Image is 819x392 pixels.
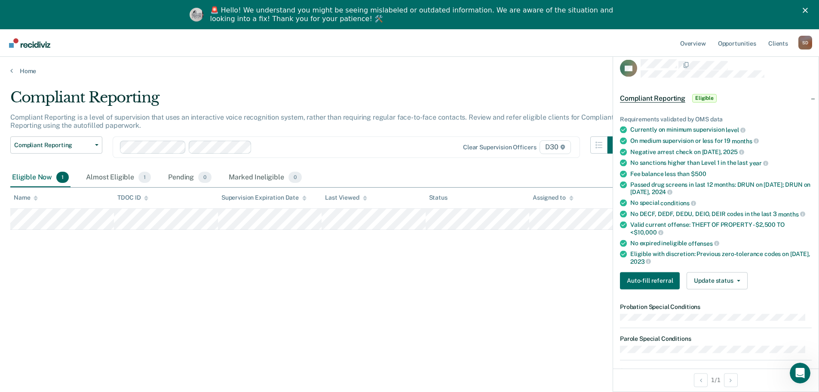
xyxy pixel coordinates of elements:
[10,89,625,113] div: Compliant Reporting
[630,170,812,177] div: Fee balance less than
[660,199,696,206] span: conditions
[84,168,153,187] div: Almost Eligible
[630,228,663,235] span: <$10,000
[678,29,708,57] a: Overview
[166,168,213,187] div: Pending
[227,168,304,187] div: Marked Ineligible
[778,210,805,217] span: months
[620,335,812,343] dt: Parole Special Conditions
[221,194,307,201] div: Supervision Expiration Date
[688,240,719,247] span: offenses
[732,137,759,144] span: months
[790,363,810,383] iframe: Intercom live chat
[10,168,71,187] div: Eligible Now
[630,181,812,195] div: Passed drug screens in last 12 months: DRUN on [DATE]; DRUN on [DATE],
[694,373,708,387] button: Previous Opportunity
[288,172,302,183] span: 0
[630,258,651,265] span: 2023
[10,67,809,75] a: Home
[117,194,148,201] div: TDOC ID
[613,84,819,112] div: Compliant ReportingEligible
[463,144,536,151] div: Clear supervision officers
[630,210,812,218] div: No DECF, DEDF, DEDU, DEIO, DEIR codes in the last 3
[652,188,672,195] span: 2024
[613,368,819,391] div: 1 / 1
[724,373,738,387] button: Next Opportunity
[14,142,92,149] span: Compliant Reporting
[803,8,811,13] div: Close
[533,194,573,201] div: Assigned to
[56,172,69,183] span: 1
[749,159,768,166] span: year
[630,159,812,167] div: No sanctions higher than Level 1 in the last
[716,29,758,57] a: Opportunities
[14,194,38,201] div: Name
[620,367,812,374] dt: Supervision
[620,115,812,123] div: Requirements validated by OMS data
[10,113,613,130] p: Compliant Reporting is a level of supervision that uses an interactive voice recognition system, ...
[9,38,50,48] img: Recidiviz
[798,36,812,49] button: Profile dropdown button
[687,272,747,289] button: Update status
[630,239,812,247] div: No expired ineligible
[540,140,571,154] span: D30
[630,199,812,207] div: No special
[798,36,812,49] div: S D
[726,127,745,133] span: level
[190,8,203,22] img: Profile image for Kim
[210,6,616,23] div: 🚨 Hello! We understand you might be seeing mislabeled or outdated information. We are aware of th...
[630,148,812,156] div: Negative arrest check on [DATE],
[620,272,680,289] button: Auto-fill referral
[198,172,212,183] span: 0
[630,126,812,134] div: Currently on minimum supervision
[723,148,744,155] span: 2025
[692,94,717,102] span: Eligible
[620,272,683,289] a: Navigate to form link
[620,94,685,102] span: Compliant Reporting
[691,170,706,177] span: $500
[630,137,812,145] div: On medium supervision or less for 19
[767,29,790,57] a: Clients
[138,172,151,183] span: 1
[620,303,812,310] dt: Probation Special Conditions
[630,221,812,236] div: Valid current offense: THEFT OF PROPERTY - $2,500 TO
[325,194,367,201] div: Last Viewed
[429,194,448,201] div: Status
[630,250,812,265] div: Eligible with discretion: Previous zero-tolerance codes on [DATE],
